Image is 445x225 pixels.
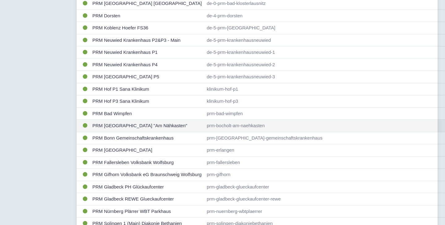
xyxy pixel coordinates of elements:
[204,22,353,34] td: de-5-prm-[GEOGRAPHIC_DATA]
[90,34,204,46] td: PRM Neuwied Krankenhaus P2&P3 - Main
[90,46,204,59] td: PRM Neuwied Krankenhaus P1
[90,132,204,144] td: PRM Bonn Gemeinschaftskrankenhaus
[204,205,353,218] td: prm-nuernberg-wbtplaerrer
[204,107,353,120] td: prm-bad-wimpfen
[90,120,204,132] td: PRM [GEOGRAPHIC_DATA] "Am Nähkasten"
[90,181,204,193] td: PRM Gladbeck PH Glückaufcenter
[204,10,353,22] td: de-4-prm-dorsten
[90,169,204,181] td: PRM Gifhorn Volksbank eG Braunschweig Wolfsburg
[204,181,353,193] td: prm-gladbeck-glueckaufcenter
[90,58,204,71] td: PRM Neuwied Krankenhaus P4
[90,107,204,120] td: PRM Bad Wimpfen
[204,71,353,83] td: de-5-prm-krankenhausneuwied-3
[204,144,353,157] td: prm-erlangen
[204,120,353,132] td: prm-bocholt-am-naehkasten
[90,144,204,157] td: PRM [GEOGRAPHIC_DATA]
[204,58,353,71] td: de-5-prm-krankenhausneuwied-2
[204,46,353,59] td: de-5-prm-krankenhausneuwied-1
[204,193,353,206] td: prm-gladbeck-glueckaufcenter-rewe
[204,132,353,144] td: prm-[GEOGRAPHIC_DATA]-gemeinschaftskrankenhaus
[204,83,353,95] td: klinikum-hof-p1
[204,34,353,46] td: de-5-prm-krankenhausneuwied
[90,205,204,218] td: PRM Nürnberg Plärrer WBT Parkhaus
[90,193,204,206] td: PRM Gladbeck REWE Glueckaufcenter
[90,71,204,83] td: PRM [GEOGRAPHIC_DATA] P5
[204,169,353,181] td: prm-gifhorn
[90,83,204,95] td: PRM Hof P1 Sana Klinikum
[204,156,353,169] td: prm-fallersleben
[90,156,204,169] td: PRM Fallersleben Volksbank Wolfsburg
[90,10,204,22] td: PRM Dorsten
[90,95,204,108] td: PRM Hof P3 Sana Klinikum
[90,22,204,34] td: PRM Koblenz Hoefer FS36
[204,95,353,108] td: klinikum-hof-p3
